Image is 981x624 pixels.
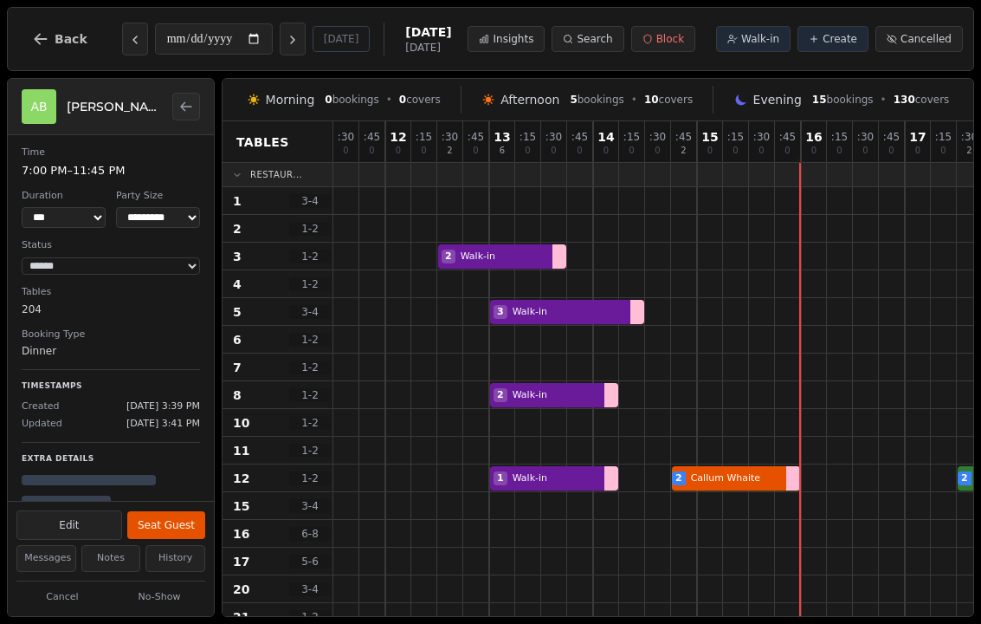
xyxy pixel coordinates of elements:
dd: 7:00 PM – 11:45 PM [22,162,200,179]
span: 0 [343,146,348,155]
span: Walk-in [509,471,599,486]
span: 5 [233,303,242,321]
span: 12 [390,131,406,143]
button: Notes [81,545,141,572]
button: Search [552,26,623,52]
span: Updated [22,417,62,432]
span: Callum Whaite [687,471,781,486]
span: Tables [236,133,289,151]
span: 0 [915,146,920,155]
button: Previous day [122,23,148,55]
span: 10 [233,414,249,432]
dt: Party Size [116,189,200,204]
span: : 30 [649,132,666,142]
span: 5 - 6 [289,555,331,569]
span: 1 - 2 [289,361,331,374]
span: 1 - 2 [289,222,331,236]
span: Morning [266,91,315,108]
dd: Dinner [22,343,200,359]
span: : 30 [338,132,354,142]
span: : 45 [883,132,900,142]
span: 12 [233,470,249,487]
button: Back to bookings list [172,93,200,120]
span: bookings [570,93,623,107]
span: : 15 [831,132,848,142]
button: Next day [280,23,306,55]
span: 16 [805,131,822,143]
dt: Time [22,146,200,160]
span: 3 - 4 [289,305,331,319]
span: 0 [551,146,556,155]
span: covers [894,93,950,107]
span: : 45 [779,132,796,142]
span: [DATE] [405,41,451,55]
dt: Status [22,238,200,253]
span: 0 [862,146,868,155]
span: 2 [442,250,455,264]
span: 0 [940,146,946,155]
dt: Booking Type [22,328,200,342]
button: Create [797,26,868,52]
span: 2 [447,146,452,155]
span: 1 - 2 [289,444,331,458]
span: 130 [894,94,915,106]
span: 0 [655,146,660,155]
span: bookings [812,93,874,107]
button: Cancel [16,587,108,608]
span: : 30 [857,132,874,142]
span: Created [22,400,60,414]
span: 0 [707,146,713,155]
span: 0 [421,146,426,155]
span: 3 - 4 [289,582,331,596]
button: Walk-in [716,26,791,52]
span: Afternoon [500,91,559,108]
span: 6 [233,331,242,348]
span: 16 [233,525,249,543]
span: 1 - 2 [289,388,331,402]
span: Insights [493,32,533,46]
span: 1 - 2 [289,250,331,263]
span: bookings [325,93,378,107]
button: Seat Guest [127,511,205,539]
span: 2 [966,146,971,155]
span: Cancelled [900,32,952,46]
span: 1 - 2 [289,416,331,430]
span: 17 [909,131,926,143]
p: Extra Details [22,453,200,465]
dt: Tables [22,285,200,300]
span: [DATE] 3:41 PM [126,417,200,432]
span: 4 [233,276,242,293]
span: : 15 [520,132,536,142]
span: 2 [233,220,242,237]
span: 0 [473,146,478,155]
span: 1 - 2 [289,471,331,485]
p: Timestamps [22,380,200,393]
span: 3 - 4 [289,194,331,208]
span: 0 [758,146,764,155]
span: 10 [644,94,659,106]
span: 15 [812,94,827,106]
span: : 15 [416,132,432,142]
span: 0 [784,146,790,155]
span: : 45 [675,132,692,142]
span: : 15 [727,132,744,142]
span: 0 [629,146,634,155]
span: 0 [325,94,332,106]
span: 0 [369,146,374,155]
span: Restaur... [250,168,302,181]
span: 1 [233,192,242,210]
span: covers [644,93,693,107]
button: Messages [16,545,76,572]
span: Walk-in [741,32,779,46]
span: 0 [836,146,842,155]
span: 1 - 2 [289,610,331,624]
span: 8 [233,387,242,404]
button: History [145,545,205,572]
span: 7 [233,359,242,376]
span: • [386,93,392,107]
div: AB [22,89,56,124]
span: 3 [494,305,507,320]
span: 14 [597,131,614,143]
button: Insights [468,26,545,52]
span: 5 [570,94,577,106]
